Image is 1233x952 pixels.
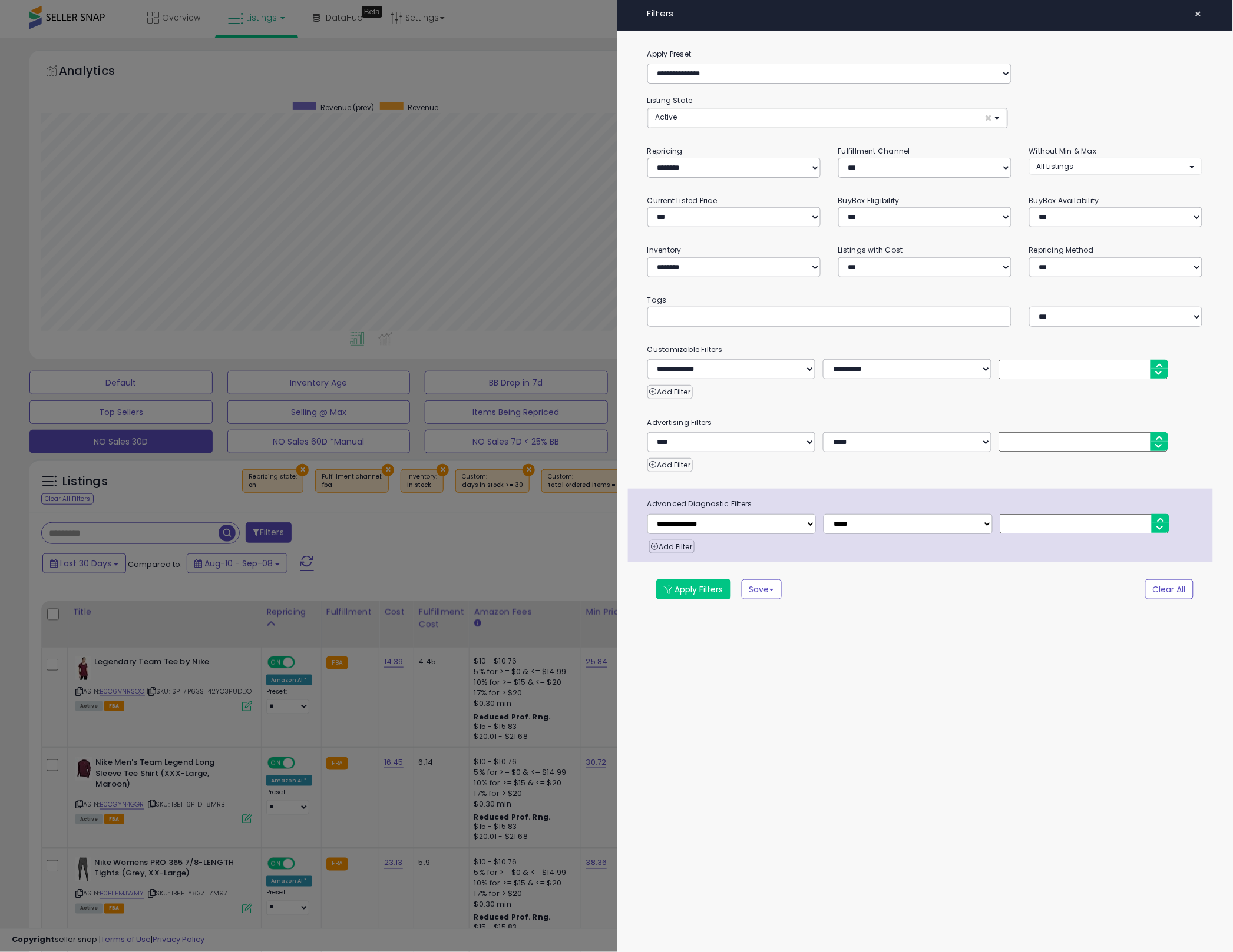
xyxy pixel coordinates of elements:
[1029,245,1095,255] small: Repricing Method
[1029,158,1202,175] button: All Listings
[1190,6,1207,22] button: ×
[647,146,683,156] small: Repricing
[639,497,1213,510] span: Advanced Diagnostic Filters
[656,112,677,122] span: Active
[1029,146,1097,156] small: Without Min & Max
[1037,161,1074,171] span: All Listings
[656,579,731,599] button: Apply Filters
[639,48,1211,61] label: Apply Preset:
[838,195,900,205] small: BuyBox Eligibility
[985,112,993,124] span: ×
[639,416,1211,429] small: Advertising Filters
[649,540,695,554] button: Add Filter
[647,195,717,205] small: Current Listed Price
[648,108,1007,128] button: Active ×
[647,9,1202,19] h4: Filters
[647,385,693,399] button: Add Filter
[639,294,1211,307] small: Tags
[1029,195,1099,205] small: BuyBox Availability
[647,245,682,255] small: Inventory
[838,245,903,255] small: Listings with Cost
[647,458,693,472] button: Add Filter
[1195,6,1202,22] span: ×
[647,95,693,105] small: Listing State
[1145,579,1194,599] button: Clear All
[838,146,910,156] small: Fulfillment Channel
[639,343,1211,356] small: Customizable Filters
[742,579,782,599] button: Save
